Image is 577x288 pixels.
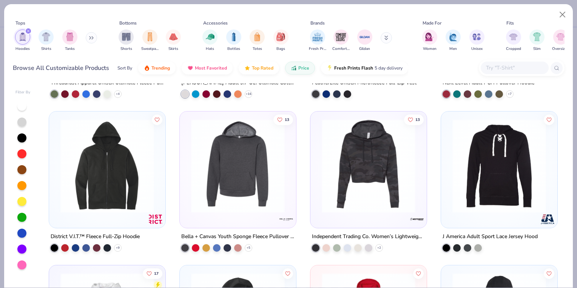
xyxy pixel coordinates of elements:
[166,29,181,52] div: filter for Skirts
[250,29,265,52] div: filter for Totes
[540,211,555,226] img: J America logo
[39,29,54,52] div: filter for Shirts
[120,46,132,52] span: Shorts
[39,29,54,52] button: filter button
[122,33,131,41] img: Shorts Image
[419,119,520,213] img: 7fa38814-3ef7-4a31-bfec-df0a4ec24a4d
[116,92,120,96] span: + 4
[282,268,293,279] button: Like
[312,78,417,88] div: FeatherLite Unisex Microfleece Full-Zip Vest
[533,33,541,41] img: Slim Image
[202,29,218,52] div: filter for Hats
[117,65,132,71] div: Sort By
[443,78,534,88] div: Next Level Adult PCH Pullover Hoodie
[148,211,163,226] img: District logo
[226,29,241,52] button: filter button
[310,20,325,26] div: Brands
[119,29,134,52] button: filter button
[375,64,403,73] span: 5 day delivery
[253,46,262,52] span: Totes
[168,46,178,52] span: Skirts
[247,245,250,250] span: + 5
[276,33,285,41] img: Bags Image
[425,33,434,41] img: Women Image
[449,33,457,41] img: Men Image
[506,29,521,52] button: filter button
[469,29,484,52] div: filter for Unisex
[309,46,326,52] span: Fresh Prints
[357,29,372,52] div: filter for Gildan
[230,33,238,41] img: Bottles Image
[187,65,193,71] img: most_fav.gif
[506,20,514,26] div: Fits
[41,46,51,52] span: Shirts
[309,29,326,52] button: filter button
[298,65,309,71] span: Price
[555,8,570,22] button: Close
[449,119,550,213] img: 7fe3ffd6-4bd2-42aa-ac4a-aab67f6fcea1
[66,33,74,41] img: Tanks Image
[138,62,176,74] button: Trending
[404,114,424,125] button: Like
[446,29,461,52] div: filter for Men
[154,271,159,275] span: 17
[332,29,350,52] div: filter for Comfort Colors
[413,268,424,279] button: Like
[409,211,424,226] img: Independent Trading Co. logo
[152,114,163,125] button: Like
[202,29,218,52] button: filter button
[552,46,569,52] span: Oversized
[506,29,521,52] div: filter for Cropped
[276,46,285,52] span: Bags
[471,46,483,52] span: Unisex
[195,65,227,71] span: Most Favorited
[335,31,347,43] img: Comfort Colors Image
[181,78,295,88] div: [PERSON_NAME] Adult 9.7 Oz. Ultimate Cotton 90/10 Pullover Hood
[279,211,294,226] img: Bella + Canvas logo
[141,46,159,52] span: Sweatpants
[182,62,233,74] button: Most Favorited
[13,63,109,73] div: Browse All Customizable Products
[423,46,437,52] span: Women
[244,65,250,71] img: TopRated.gif
[141,29,159,52] button: filter button
[181,232,295,241] div: Bella + Canvas Youth Sponge Fleece Pullover Hoodie
[334,65,373,71] span: Fresh Prints Flash
[143,268,163,279] button: Like
[318,119,419,213] img: a721413e-c990-42f9-a08a-77cc9e6c6a26
[15,46,30,52] span: Hoodies
[250,29,265,52] button: filter button
[449,46,457,52] span: Men
[544,114,554,125] button: Like
[332,46,350,52] span: Comfort Colors
[15,29,30,52] button: filter button
[506,46,521,52] span: Cropped
[544,268,554,279] button: Like
[65,46,75,52] span: Tanks
[485,63,543,72] input: Try "T-Shirt"
[166,29,181,52] button: filter button
[252,65,273,71] span: Top Rated
[15,20,25,26] div: Tops
[42,33,51,41] img: Shirts Image
[469,29,484,52] button: filter button
[556,33,565,41] img: Oversized Image
[119,20,137,26] div: Bottoms
[15,29,30,52] div: filter for Hoodies
[203,20,228,26] div: Accessories
[472,33,481,41] img: Unisex Image
[357,29,372,52] button: filter button
[533,46,541,52] span: Slim
[312,232,425,241] div: Independent Trading Co. Women’s Lightweight Cropped Hooded Sweatshirt
[529,29,545,52] div: filter for Slim
[206,33,214,41] img: Hats Image
[187,119,288,213] img: 86ec3200-80ca-4d49-997e-7fc8a12b6419
[62,29,77,52] button: filter button
[359,31,370,43] img: Gildan Image
[552,29,569,52] button: filter button
[273,29,288,52] button: filter button
[529,29,545,52] button: filter button
[119,29,134,52] div: filter for Shorts
[15,90,31,95] div: Filter By
[273,29,288,52] div: filter for Bags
